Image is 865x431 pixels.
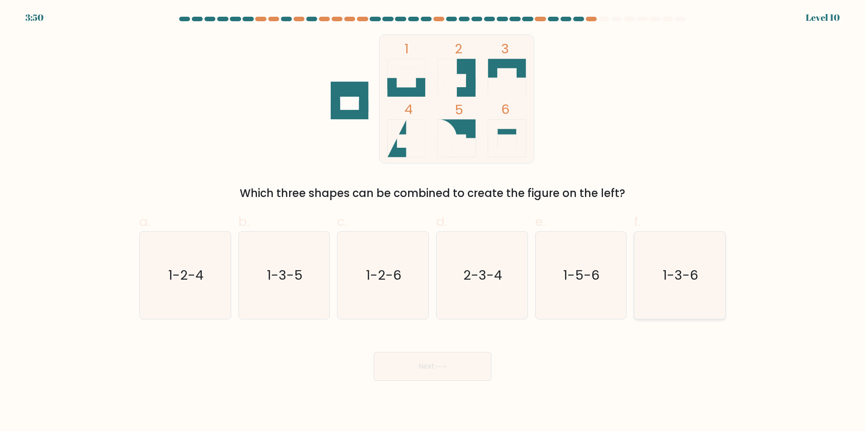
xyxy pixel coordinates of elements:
tspan: 4 [404,100,413,118]
text: 1-3-5 [267,266,303,284]
text: 1-2-6 [366,266,402,284]
text: 1-2-4 [168,266,204,284]
span: b. [238,213,249,230]
tspan: 1 [404,39,409,58]
tspan: 3 [501,39,509,58]
div: Level 10 [806,11,840,24]
text: 1-3-6 [663,266,699,284]
span: f. [634,213,640,230]
text: 1-5-6 [564,266,600,284]
tspan: 5 [455,100,463,119]
span: a. [139,213,150,230]
text: 2-3-4 [463,266,502,284]
span: d. [436,213,447,230]
span: e. [535,213,545,230]
button: Next [374,352,491,381]
div: 3:50 [25,11,43,24]
tspan: 6 [501,100,510,118]
tspan: 2 [455,39,462,58]
span: c. [337,213,347,230]
div: Which three shapes can be combined to create the figure on the left? [145,185,720,201]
